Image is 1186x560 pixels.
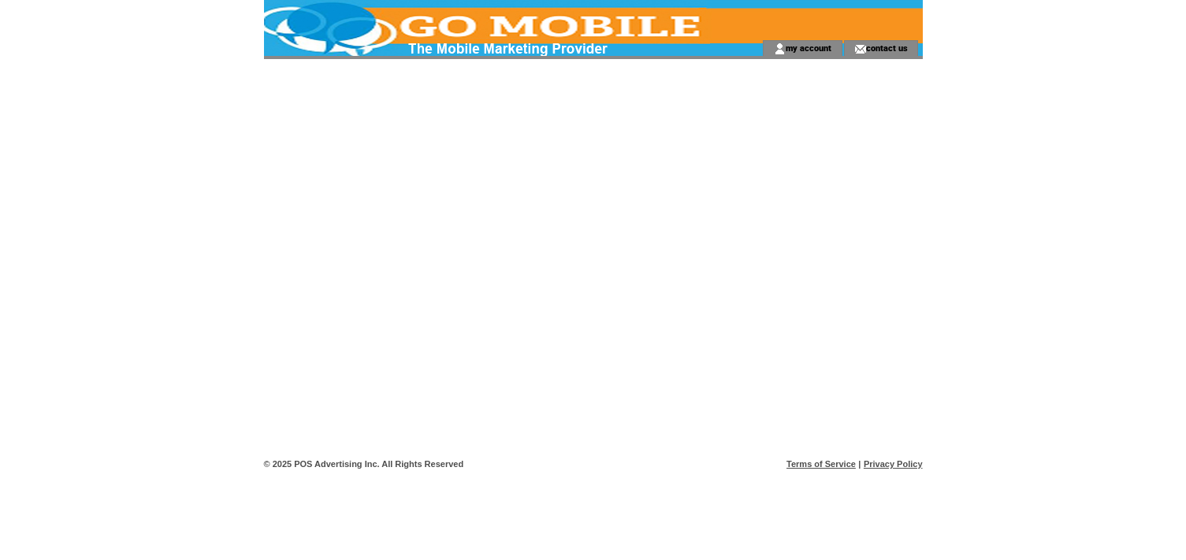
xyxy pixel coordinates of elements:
span: | [858,459,861,469]
img: account_icon.gif;jsessionid=29050F8AFB9B44DE35A13F2CFC3A6F50 [774,43,786,55]
a: contact us [866,43,908,53]
span: © 2025 POS Advertising Inc. All Rights Reserved [264,459,464,469]
a: Privacy Policy [864,459,923,469]
a: Terms of Service [786,459,856,469]
a: my account [786,43,831,53]
img: contact_us_icon.gif;jsessionid=29050F8AFB9B44DE35A13F2CFC3A6F50 [854,43,866,55]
